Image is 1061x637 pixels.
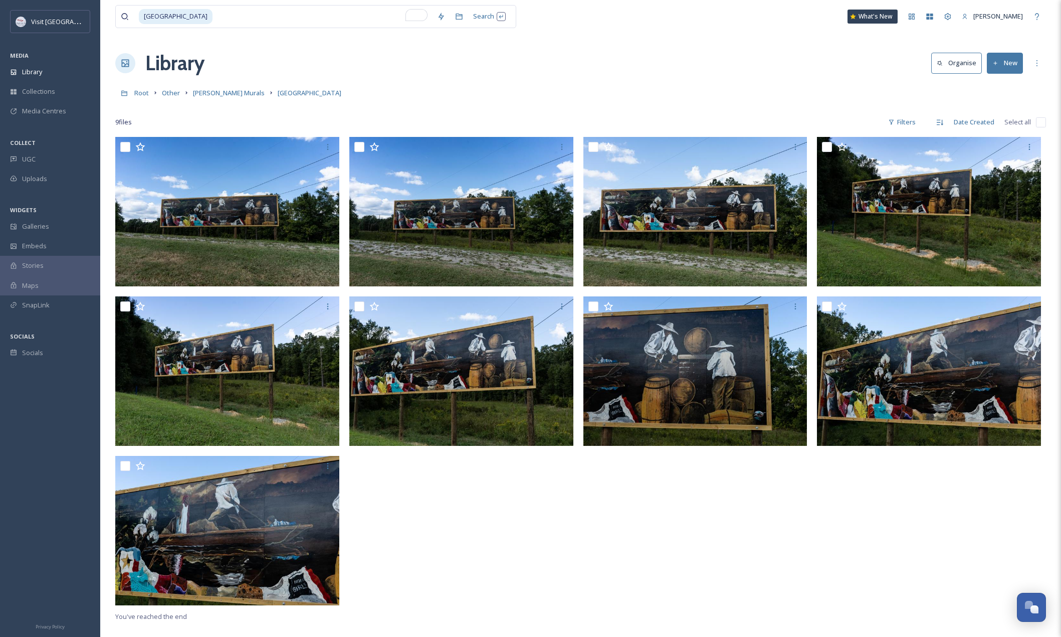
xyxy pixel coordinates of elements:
img: logo.png [16,17,26,27]
span: Embeds [22,241,47,251]
a: Library [145,48,204,78]
span: Privacy Policy [36,623,65,630]
span: MEDIA [10,52,29,59]
img: SLA04321.jpg [349,296,573,446]
img: SLA04313.jpg [115,137,339,286]
a: Other [162,87,180,99]
span: Root [134,88,149,97]
span: SnapLink [22,300,50,310]
img: SLA04327.jpg [115,456,339,605]
span: [GEOGRAPHIC_DATA] [278,88,341,97]
img: SLA04318.jpg [817,137,1041,286]
span: UGC [22,154,36,164]
a: [GEOGRAPHIC_DATA] [278,87,341,99]
img: SLA04320.jpg [115,296,339,446]
span: SOCIALS [10,333,35,340]
span: You've reached the end [115,612,187,621]
span: Other [162,88,180,97]
span: WIDGETS [10,206,37,214]
span: [GEOGRAPHIC_DATA] [139,9,213,24]
span: Galleries [22,222,49,231]
a: What's New [847,10,898,24]
div: Date Created [949,112,999,132]
img: SLA04323.jpg [583,296,807,446]
button: Open Chat [1017,593,1046,622]
input: To enrich screen reader interactions, please activate Accessibility in Grammarly extension settings [214,6,432,28]
span: Collections [22,87,55,96]
div: Search [468,7,511,26]
span: COLLECT [10,139,36,146]
span: Select all [1004,117,1031,127]
span: Maps [22,281,39,290]
span: Stories [22,261,44,270]
span: [PERSON_NAME] Murals [193,88,265,97]
img: SLA04316.jpg [583,137,807,286]
span: Media Centres [22,106,66,116]
img: SLA04325.jpg [817,296,1041,446]
div: Filters [883,112,921,132]
span: Socials [22,348,43,358]
span: Uploads [22,174,47,184]
button: Organise [931,53,982,73]
a: [PERSON_NAME] [957,7,1028,26]
a: Privacy Policy [36,620,65,632]
span: [PERSON_NAME] [973,12,1023,21]
span: Library [22,67,42,77]
img: SLA04314.jpg [349,137,573,286]
a: Root [134,87,149,99]
a: [PERSON_NAME] Murals [193,87,265,99]
button: New [987,53,1023,73]
span: Visit [GEOGRAPHIC_DATA] [31,17,109,26]
span: 9 file s [115,117,132,127]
